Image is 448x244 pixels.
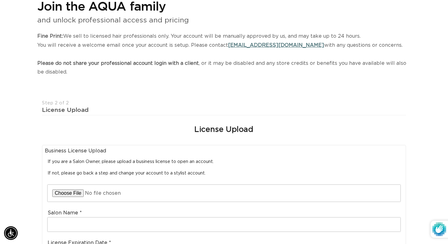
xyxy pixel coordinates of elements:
legend: Business License Upload [45,148,403,154]
h2: License Upload [194,125,253,135]
div: Accessibility Menu [4,226,18,240]
p: and unlock professional access and pricing [37,14,411,27]
p: If you are a Salon Owner, please upload a business license to open an account. If not, please go ... [48,159,400,176]
p: We sell to licensed hair professionals only. Your account will be manually approved by us, and ma... [37,32,411,77]
strong: Please do not share your professional account login with a client [37,61,199,66]
strong: Fine Print: [37,34,63,39]
a: [EMAIL_ADDRESS][DOMAIN_NAME] [228,43,324,48]
div: License Upload [42,106,406,114]
iframe: Chat Widget [364,177,448,244]
label: Salon Name [48,210,82,216]
div: Step 2 of 2 [42,100,406,106]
